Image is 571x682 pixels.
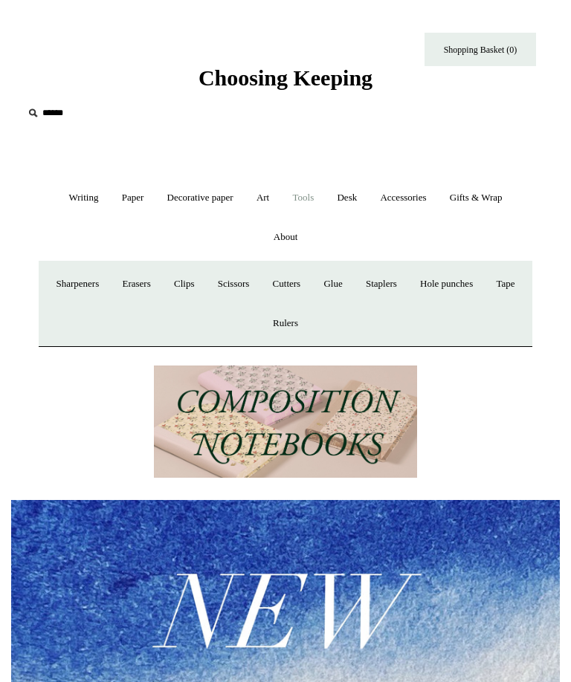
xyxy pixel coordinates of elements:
a: Staplers [355,264,407,304]
a: Rulers [262,304,309,343]
a: Desk [326,178,367,218]
a: Choosing Keeping [199,77,372,88]
a: Erasers [112,264,161,304]
a: Glue [313,264,352,304]
a: Paper [112,178,155,218]
a: Accessories [370,178,436,218]
a: Gifts & Wrap [439,178,513,218]
a: Tape [485,264,525,304]
img: 202302 Composition ledgers.jpg__PID:69722ee6-fa44-49dd-a067-31375e5d54ec [154,366,417,478]
span: Choosing Keeping [199,65,372,90]
a: Shopping Basket (0) [425,33,536,66]
a: Tools [283,178,325,218]
a: Decorative paper [157,178,244,218]
a: Writing [58,178,109,218]
a: Scissors [207,264,260,304]
a: Cutters [262,264,312,304]
a: Art [246,178,280,218]
a: About [263,218,309,257]
a: Sharpeners [45,264,109,304]
a: Clips [164,264,204,304]
a: Hole punches [410,264,483,304]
